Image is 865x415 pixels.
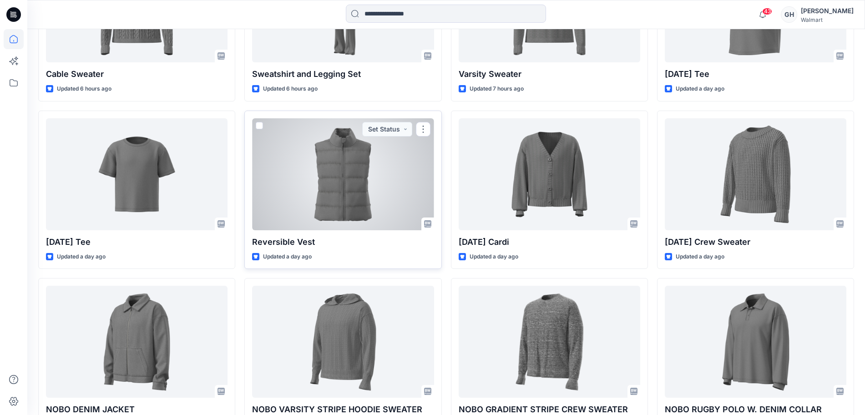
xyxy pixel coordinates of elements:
[459,68,640,81] p: Varsity Sweater
[665,68,846,81] p: [DATE] Tee
[252,286,434,398] a: NOBO VARSITY STRIPE HOODIE SWEATER
[57,252,106,262] p: Updated a day ago
[46,68,228,81] p: Cable Sweater
[252,236,434,248] p: Reversible Vest
[470,84,524,94] p: Updated 7 hours ago
[46,236,228,248] p: [DATE] Tee
[665,236,846,248] p: [DATE] Crew Sweater
[263,84,318,94] p: Updated 6 hours ago
[252,68,434,81] p: Sweatshirt and Legging Set
[263,252,312,262] p: Updated a day ago
[459,118,640,230] a: Halloween Cardi
[57,84,111,94] p: Updated 6 hours ago
[470,252,518,262] p: Updated a day ago
[801,5,854,16] div: [PERSON_NAME]
[781,6,797,23] div: GH
[459,286,640,398] a: NOBO GRADIENT STRIPE CREW SWEATER
[46,118,228,230] a: Halloween Tee
[459,236,640,248] p: [DATE] Cardi
[665,286,846,398] a: NOBO RUGBY POLO W. DENIM COLLAR
[252,118,434,230] a: Reversible Vest
[665,118,846,230] a: Halloween Crew Sweater
[676,252,724,262] p: Updated a day ago
[46,286,228,398] a: NOBO DENIM JACKET
[762,8,772,15] span: 43
[676,84,724,94] p: Updated a day ago
[801,16,854,23] div: Walmart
